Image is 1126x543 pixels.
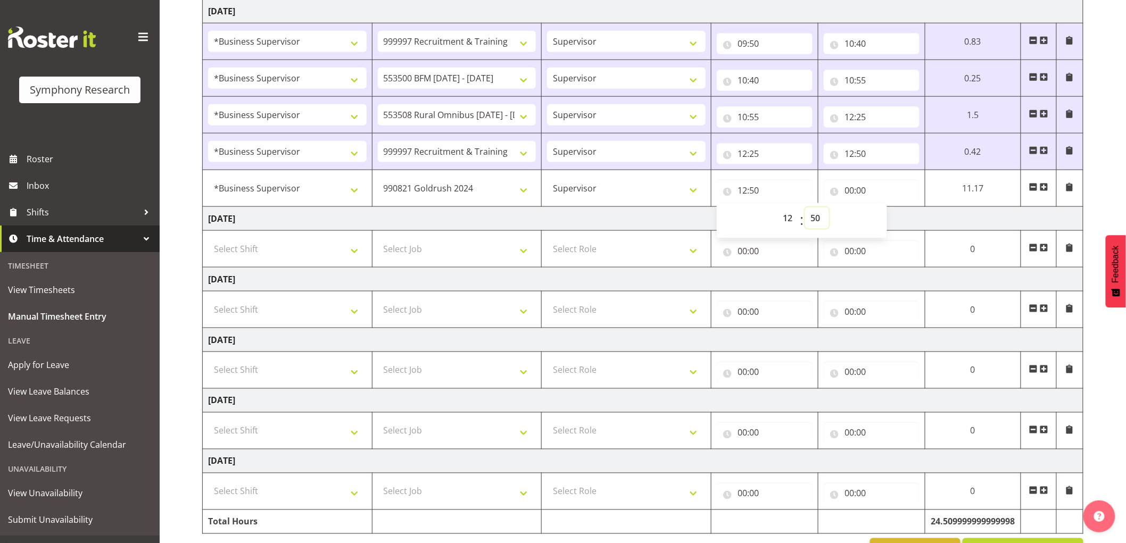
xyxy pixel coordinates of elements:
td: 0 [925,473,1021,510]
input: Click to select... [717,483,813,504]
a: View Leave Requests [3,405,157,431]
span: Manual Timesheet Entry [8,308,152,324]
span: : [800,207,804,234]
input: Click to select... [717,106,813,128]
span: Inbox [27,178,154,194]
input: Click to select... [717,240,813,262]
td: 0 [925,352,1021,389]
input: Click to select... [717,180,813,201]
a: Manual Timesheet Entry [3,303,157,330]
input: Click to select... [717,362,813,383]
td: 11.17 [925,170,1021,207]
a: View Unavailability [3,480,157,506]
input: Click to select... [824,106,920,128]
input: Click to select... [824,33,920,54]
img: Rosterit website logo [8,27,96,48]
td: 0.83 [925,23,1021,60]
td: Total Hours [203,510,372,534]
div: Symphony Research [30,82,130,98]
div: Unavailability [3,458,157,480]
span: View Leave Requests [8,410,152,426]
td: 0.42 [925,133,1021,170]
input: Click to select... [824,70,920,91]
input: Click to select... [824,180,920,201]
input: Click to select... [717,422,813,444]
input: Click to select... [824,143,920,164]
td: 24.509999999999998 [925,510,1021,534]
span: Feedback [1111,246,1121,283]
input: Click to select... [824,301,920,322]
input: Click to select... [824,483,920,504]
a: View Timesheets [3,277,157,303]
input: Click to select... [824,422,920,444]
td: [DATE] [203,207,1083,231]
button: Feedback - Show survey [1106,235,1126,307]
span: Submit Unavailability [8,512,152,528]
span: View Leave Balances [8,383,152,399]
span: Apply for Leave [8,357,152,373]
span: Leave/Unavailability Calendar [8,437,152,453]
div: Timesheet [3,255,157,277]
a: View Leave Balances [3,378,157,405]
a: Submit Unavailability [3,506,157,533]
a: Leave/Unavailability Calendar [3,431,157,458]
td: 0 [925,291,1021,328]
input: Click to select... [717,301,813,322]
div: Leave [3,330,157,352]
input: Click to select... [717,70,813,91]
td: [DATE] [203,449,1083,473]
span: Roster [27,151,154,167]
img: help-xxl-2.png [1094,511,1105,522]
td: 0 [925,231,1021,268]
input: Click to select... [824,240,920,262]
input: Click to select... [717,33,813,54]
span: Shifts [27,204,138,220]
td: [DATE] [203,328,1083,352]
span: View Unavailability [8,485,152,501]
a: Apply for Leave [3,352,157,378]
input: Click to select... [717,143,813,164]
td: 1.5 [925,97,1021,133]
td: [DATE] [203,268,1083,291]
td: 0.25 [925,60,1021,97]
input: Click to select... [824,362,920,383]
td: [DATE] [203,389,1083,413]
span: Time & Attendance [27,231,138,247]
span: View Timesheets [8,282,152,298]
td: 0 [925,413,1021,449]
